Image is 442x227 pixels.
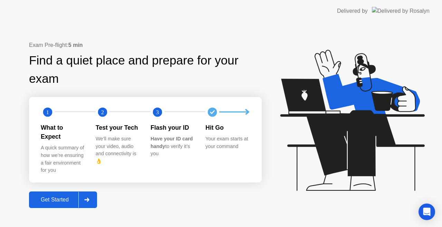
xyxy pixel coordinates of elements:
div: We’ll make sure your video, audio and connectivity is 👌 [96,135,140,165]
div: Open Intercom Messenger [419,204,435,220]
b: Have your ID card handy [151,136,193,149]
div: What to Expect [41,123,85,141]
div: Flash your ID [151,123,194,132]
div: Get Started [31,197,78,203]
div: Exam Pre-flight: [29,41,262,49]
text: 1 [46,109,49,115]
text: 2 [101,109,104,115]
div: to verify it’s you [151,135,194,158]
div: Your exam starts at your command [205,135,249,150]
button: Get Started [29,191,97,208]
div: Hit Go [205,123,249,132]
b: 5 min [68,42,83,48]
text: 3 [156,109,159,115]
div: Find a quiet place and prepare for your exam [29,51,262,88]
div: Test your Tech [96,123,140,132]
div: Delivered by [337,7,368,15]
div: A quick summary of how we’re ensuring a fair environment for you [41,144,85,174]
img: Delivered by Rosalyn [372,7,430,15]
